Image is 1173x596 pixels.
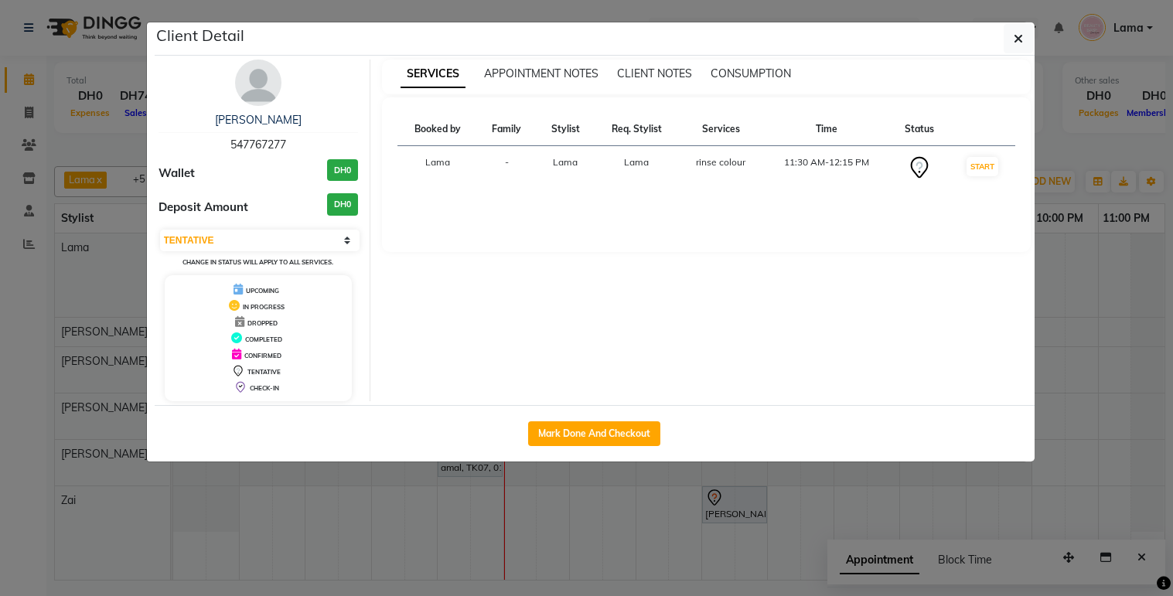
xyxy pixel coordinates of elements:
[484,66,598,80] span: APPOINTMENT NOTES
[247,368,281,376] span: TENTATIVE
[159,165,195,182] span: Wallet
[243,303,285,311] span: IN PROGRESS
[967,157,998,176] button: START
[250,384,279,392] span: CHECK-IN
[327,159,358,182] h3: DH0
[711,66,791,80] span: CONSUMPTION
[235,60,281,106] img: avatar
[679,113,762,146] th: Services
[890,113,949,146] th: Status
[247,319,278,327] span: DROPPED
[215,113,302,127] a: [PERSON_NAME]
[553,156,578,168] span: Lama
[182,258,333,266] small: Change in status will apply to all services.
[595,113,680,146] th: Req. Stylist
[159,199,248,216] span: Deposit Amount
[617,66,692,80] span: CLIENT NOTES
[537,113,595,146] th: Stylist
[762,113,890,146] th: Time
[327,193,358,216] h3: DH0
[624,156,649,168] span: Lama
[762,146,890,190] td: 11:30 AM-12:15 PM
[244,352,281,359] span: CONFIRMED
[401,60,465,88] span: SERVICES
[477,113,536,146] th: Family
[397,113,477,146] th: Booked by
[156,24,244,47] h5: Client Detail
[528,421,660,446] button: Mark Done And Checkout
[245,335,282,343] span: COMPLETED
[246,287,279,295] span: UPCOMING
[688,155,753,169] div: rinse colour
[477,146,536,190] td: -
[230,138,286,152] span: 547767277
[397,146,477,190] td: Lama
